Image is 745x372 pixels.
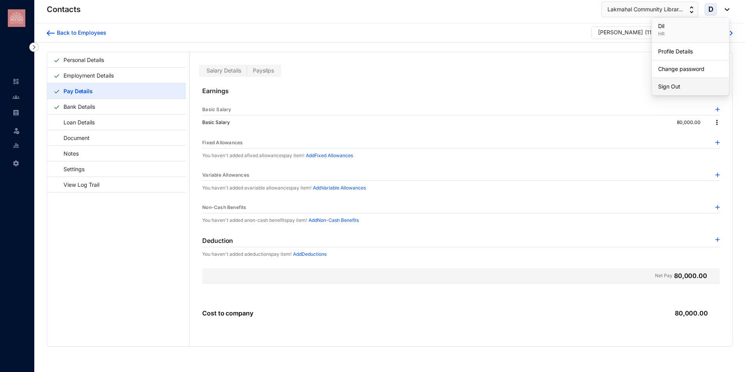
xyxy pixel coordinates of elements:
img: settings-unselected.1febfda315e6e19643a1.svg [12,160,19,167]
img: home-unselected.a29eae3204392db15eaf.svg [12,78,19,85]
a: Employment Details [60,67,117,83]
p: 80,000.00 [674,271,707,280]
li: Home [6,74,25,89]
a: Back to Employees [47,29,106,37]
p: 80,000.00 [677,119,707,126]
span: Lakmahal Community Librar... [607,5,683,14]
a: Document [53,130,92,146]
div: Back to Employees [55,29,106,37]
p: Contacts [47,4,81,15]
p: Add Non-Cash Benefits [309,216,359,224]
p: Earnings [202,86,720,104]
p: You haven't added a non-cash benefits pay item! [202,216,307,224]
a: Loan Details [53,114,97,130]
li: Contacts [6,89,25,105]
img: chevron-right-blue.16c49ba0fe93ddb13f341d83a2dbca89.svg [730,31,733,35]
img: dropdown-black.8e83cc76930a90b1a4fdb6d089b7bf3a.svg [721,8,729,11]
p: You haven't added a fixed allowances pay item! [202,152,304,159]
p: Add Deductions [293,250,327,258]
span: Payslips [253,67,274,74]
img: plus-blue.82faced185f92b6205e0ad2e478a7993.svg [715,173,720,177]
img: up-down-arrow.74152d26bf9780fbf563ca9c90304185.svg [690,6,694,13]
img: plus-blue.82faced185f92b6205e0ad2e478a7993.svg [715,140,720,145]
a: Notes [53,145,81,161]
img: people-unselected.118708e94b43a90eceab.svg [12,94,19,101]
p: Add Fixed Allowances [306,152,353,159]
div: [PERSON_NAME] [598,28,643,36]
img: nav-icon-right.af6afadce00d159da59955279c43614e.svg [29,43,39,52]
img: report-unselected.e6a6b4230fc7da01f883.svg [12,142,19,149]
a: Bank Details [60,99,98,115]
p: HR [658,30,723,38]
p: 80,000.00 [675,308,708,318]
a: View Log Trail [53,177,102,193]
p: Dil [658,22,723,30]
p: Deduction [202,236,233,245]
p: ( 11 ) [645,28,653,36]
a: Personal Details [60,52,107,68]
p: Non-Cash Benefits [202,204,246,211]
img: plus-blue.82faced185f92b6205e0ad2e478a7993.svg [715,205,720,209]
li: Reports [6,138,25,153]
p: Fixed Allowances [202,139,243,147]
li: Payroll [6,105,25,120]
a: Pay Details [60,83,96,99]
span: Salary Details [207,67,241,74]
p: You haven't added a variable allowances pay item! [202,184,311,192]
img: arrow-backward-blue.96c47016eac47e06211658234db6edf5.svg [47,30,55,36]
a: Settings [53,161,87,177]
img: plus-blue.82faced185f92b6205e0ad2e478a7993.svg [715,107,720,112]
p: Basic Salary [202,106,231,113]
img: plus-blue.82faced185f92b6205e0ad2e478a7993.svg [715,237,720,242]
p: You haven't added a deductions pay item! [202,250,291,258]
p: Cost to company [202,308,253,318]
img: logo [8,9,25,27]
span: D [708,6,713,13]
p: Variable Allowances [202,171,249,179]
p: Add Variable Allowances [313,184,366,192]
p: Basic Salary [202,119,238,126]
img: more.27664ee4a8faa814348e188645a3c1fc.svg [713,119,721,126]
button: Lakmahal Community Librar... [601,2,698,17]
img: payroll-unselected.b590312f920e76f0c668.svg [12,109,19,116]
p: Net Pay [655,271,673,280]
img: leave-unselected.2934df6273408c3f84d9.svg [12,127,20,135]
